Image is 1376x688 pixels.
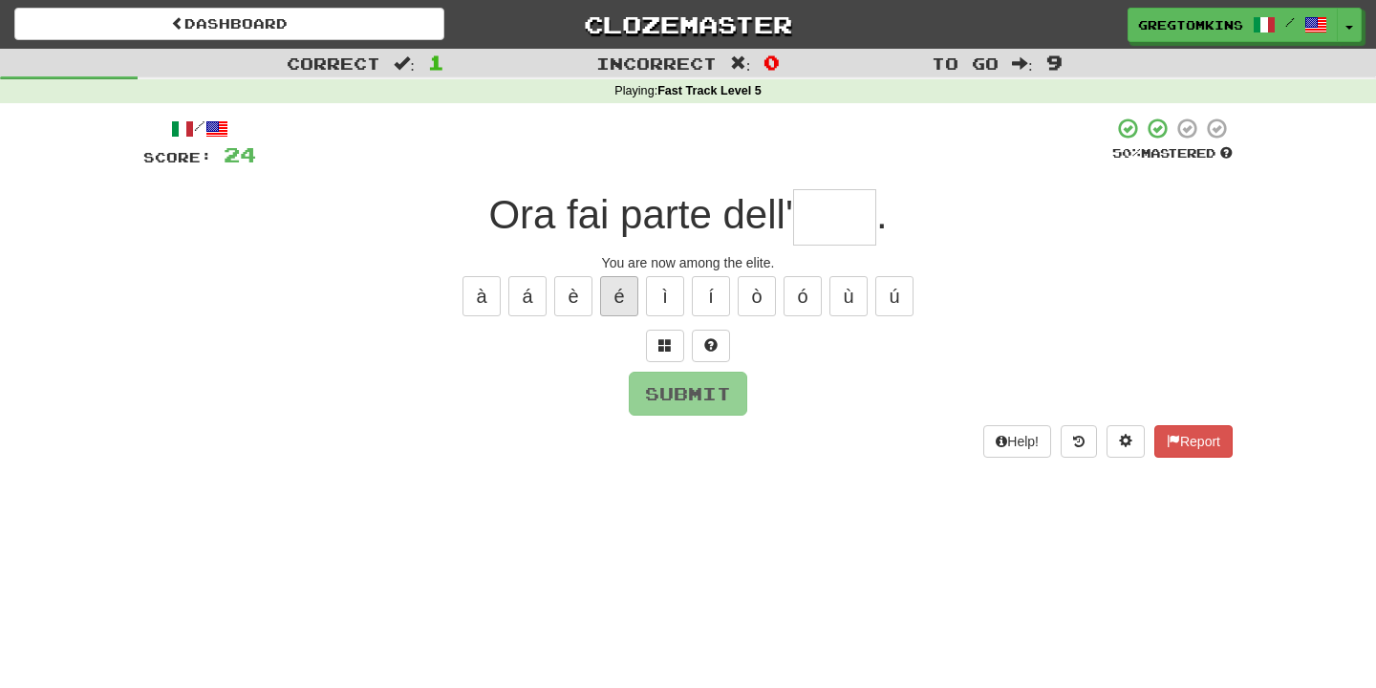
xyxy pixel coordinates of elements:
[508,276,547,316] button: á
[428,51,444,74] span: 1
[1285,15,1295,29] span: /
[629,372,747,416] button: Submit
[1112,145,1141,161] span: 50 %
[14,8,444,40] a: Dashboard
[646,330,684,362] button: Switch sentence to multiple choice alt+p
[1154,425,1233,458] button: Report
[143,117,256,140] div: /
[1128,8,1338,42] a: GregTomkins /
[554,276,592,316] button: è
[1046,51,1063,74] span: 9
[488,192,793,237] span: Ora fai parte dell'
[692,330,730,362] button: Single letter hint - you only get 1 per sentence and score half the points! alt+h
[596,54,717,73] span: Incorrect
[983,425,1051,458] button: Help!
[287,54,380,73] span: Correct
[738,276,776,316] button: ò
[932,54,999,73] span: To go
[600,276,638,316] button: é
[1012,55,1033,72] span: :
[784,276,822,316] button: ó
[394,55,415,72] span: :
[646,276,684,316] button: ì
[692,276,730,316] button: í
[1138,16,1243,33] span: GregTomkins
[875,276,914,316] button: ú
[730,55,751,72] span: :
[143,149,212,165] span: Score:
[1061,425,1097,458] button: Round history (alt+y)
[763,51,780,74] span: 0
[657,84,762,97] strong: Fast Track Level 5
[473,8,903,41] a: Clozemaster
[224,142,256,166] span: 24
[143,253,1233,272] div: You are now among the elite.
[829,276,868,316] button: ù
[1112,145,1233,162] div: Mastered
[462,276,501,316] button: à
[876,192,888,237] span: .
